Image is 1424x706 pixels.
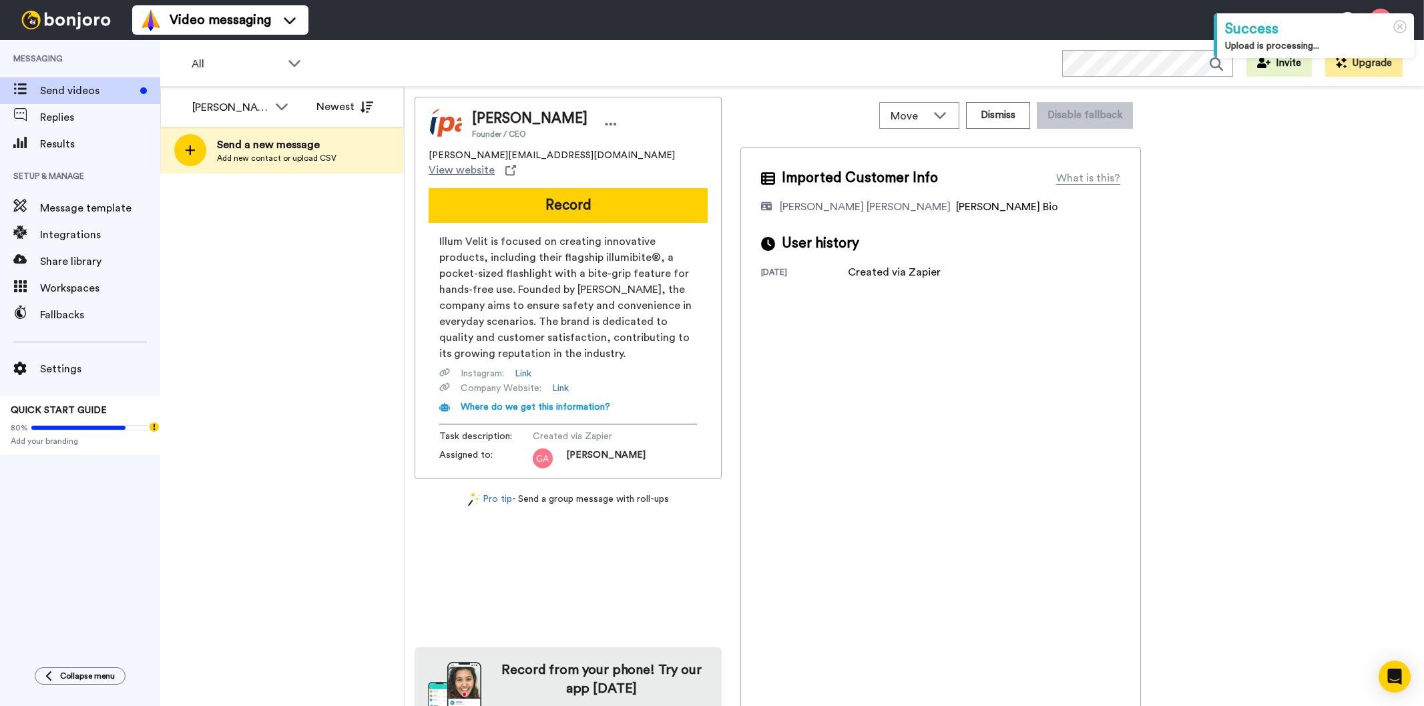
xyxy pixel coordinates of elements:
[468,492,512,506] a: Pro tip
[472,109,587,129] span: [PERSON_NAME]
[217,153,336,163] span: Add new contact or upload CSV
[439,234,697,362] span: Illum Velit is focused on creating innovative products, including their flagship illumibite®, a p...
[761,267,848,280] div: [DATE]
[40,109,160,125] span: Replies
[468,492,480,506] img: magic-wand.svg
[40,307,160,323] span: Fallbacks
[140,9,162,31] img: vm-color.svg
[11,436,150,446] span: Add your branding
[11,406,107,415] span: QUICK START GUIDE
[1379,661,1411,693] div: Open Intercom Messenger
[60,671,115,681] span: Collapse menu
[415,492,722,506] div: - Send a group message with roll-ups
[16,11,116,29] img: bj-logo-header-white.svg
[439,430,533,443] span: Task description :
[1225,39,1406,53] div: Upload is processing...
[533,448,553,468] img: ga.png
[40,200,160,216] span: Message template
[1037,102,1133,129] button: Disable fallback
[192,56,281,72] span: All
[552,382,569,395] a: Link
[461,367,504,380] span: Instagram :
[1246,50,1312,77] button: Invite
[429,162,495,178] span: View website
[40,227,160,243] span: Integrations
[495,661,708,698] h4: Record from your phone! Try our app [DATE]
[40,280,160,296] span: Workspaces
[782,234,859,254] span: User history
[192,99,268,115] div: [PERSON_NAME]
[11,422,28,433] span: 80%
[566,448,646,468] span: [PERSON_NAME]
[1225,19,1406,39] div: Success
[782,168,938,188] span: Imported Customer Info
[439,448,533,468] span: Assigned to:
[461,382,541,395] span: Company Website :
[472,129,587,139] span: Founder / CEO
[217,137,336,153] span: Send a new message
[891,108,927,124] span: Move
[429,107,462,141] img: Image of Emilio Seibert
[40,254,160,270] span: Share library
[956,202,1058,212] span: [PERSON_NAME] Bio
[1056,170,1120,186] div: What is this?
[40,136,160,152] span: Results
[429,162,516,178] a: View website
[429,188,708,223] button: Record
[306,93,383,120] button: Newest
[429,149,675,162] span: [PERSON_NAME][EMAIL_ADDRESS][DOMAIN_NAME]
[515,367,531,380] a: Link
[533,430,660,443] span: Created via Zapier
[780,199,951,215] div: [PERSON_NAME] [PERSON_NAME]
[966,102,1030,129] button: Dismiss
[848,264,941,280] div: Created via Zapier
[461,402,610,412] span: Where do we get this information?
[40,361,160,377] span: Settings
[148,421,160,433] div: Tooltip anchor
[170,11,271,29] span: Video messaging
[40,83,135,99] span: Send videos
[35,667,126,685] button: Collapse menu
[1325,50,1403,77] button: Upgrade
